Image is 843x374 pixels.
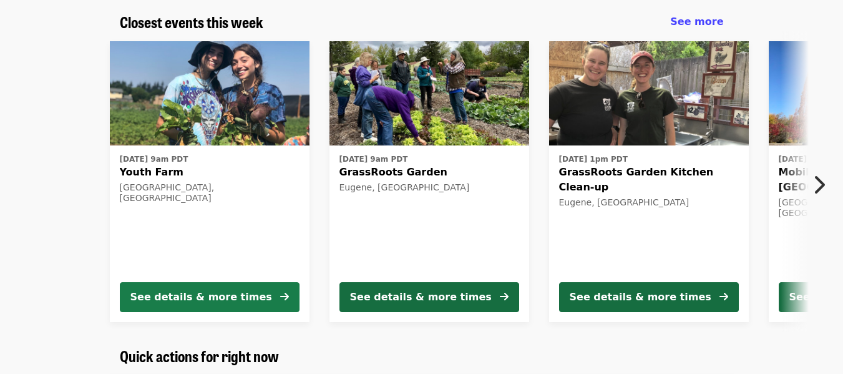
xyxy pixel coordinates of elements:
[559,197,739,208] div: Eugene, [GEOGRAPHIC_DATA]
[120,13,263,31] a: Closest events this week
[500,291,509,303] i: arrow-right icon
[559,282,739,312] button: See details & more times
[120,154,188,165] time: [DATE] 9am PDT
[120,11,263,32] span: Closest events this week
[339,182,519,193] div: Eugene, [GEOGRAPHIC_DATA]
[559,165,739,195] span: GrassRoots Garden Kitchen Clean-up
[570,290,711,305] div: See details & more times
[812,173,825,197] i: chevron-right icon
[339,165,519,180] span: GrassRoots Garden
[280,291,289,303] i: arrow-right icon
[339,154,408,165] time: [DATE] 9am PDT
[350,290,492,305] div: See details & more times
[670,14,723,29] a: See more
[120,182,300,204] div: [GEOGRAPHIC_DATA], [GEOGRAPHIC_DATA]
[339,282,519,312] button: See details & more times
[120,282,300,312] button: See details & more times
[549,41,749,322] a: See details for "GrassRoots Garden Kitchen Clean-up"
[549,41,749,146] img: GrassRoots Garden Kitchen Clean-up organized by FOOD For Lane County
[670,16,723,27] span: See more
[110,41,309,146] img: Youth Farm organized by FOOD For Lane County
[329,41,529,322] a: See details for "GrassRoots Garden"
[130,290,272,305] div: See details & more times
[802,167,843,202] button: Next item
[110,13,734,31] div: Closest events this week
[719,291,728,303] i: arrow-right icon
[110,41,309,322] a: See details for "Youth Farm"
[120,165,300,180] span: Youth Farm
[559,154,628,165] time: [DATE] 1pm PDT
[120,345,279,367] span: Quick actions for right now
[329,41,529,146] img: GrassRoots Garden organized by FOOD For Lane County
